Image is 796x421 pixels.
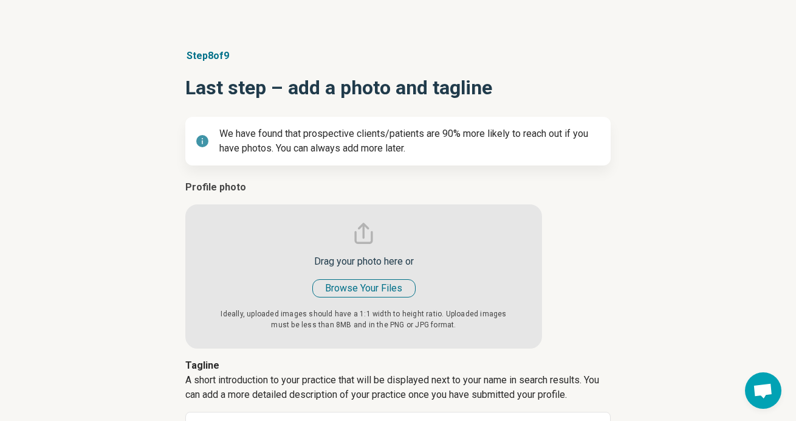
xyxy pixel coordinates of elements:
[219,127,601,156] p: We have found that prospective clients/patients are 90% more likely to reach out if you have phot...
[185,358,611,373] p: Tagline
[185,49,611,63] p: Step 8 of 9
[185,73,611,102] h1: Last step – add a photo and tagline
[745,372,781,409] div: Open chat
[185,373,611,412] p: A short introduction to your practice that will be displayed next to your name in search results....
